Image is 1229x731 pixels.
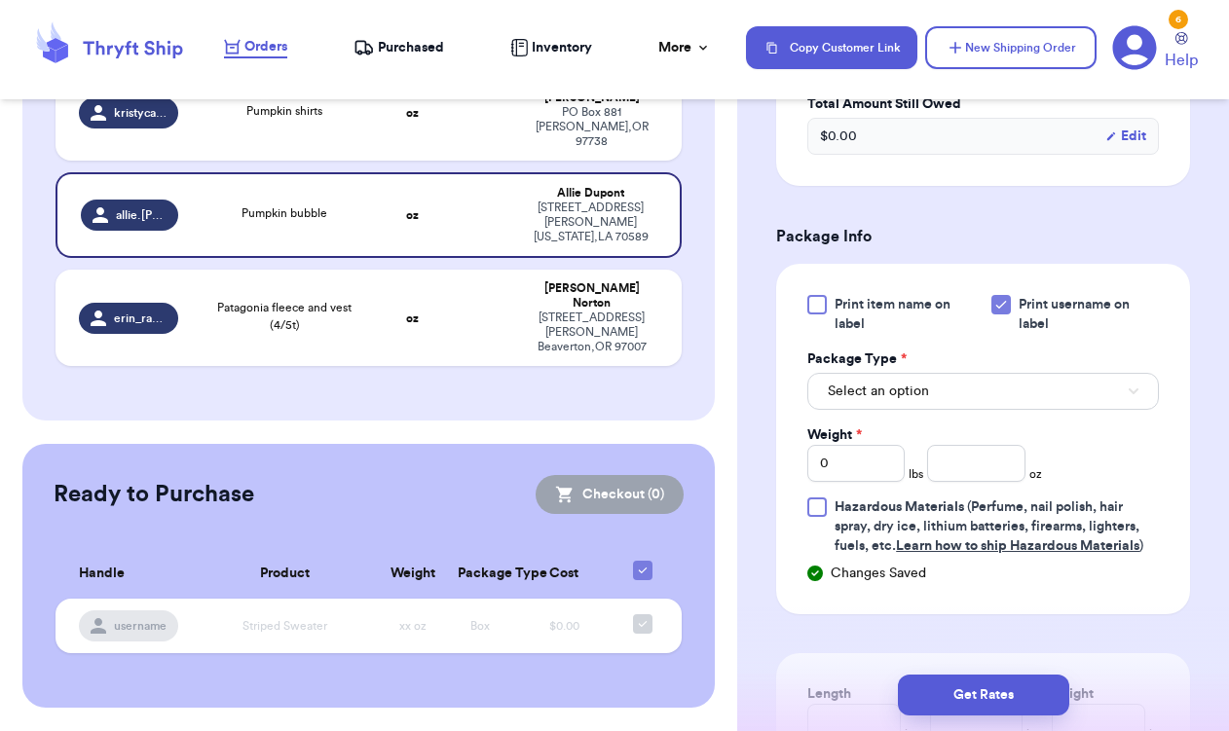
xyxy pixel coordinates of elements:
a: 6 [1112,25,1157,70]
label: Weight [807,425,862,445]
span: Print item name on label [835,295,980,334]
a: Inventory [510,38,592,57]
span: Pumpkin shirts [246,105,322,117]
span: $ 0.00 [820,127,857,146]
th: Weight [379,549,446,599]
button: Checkout (0) [536,475,684,514]
div: PO Box 881 [PERSON_NAME] , OR 97738 [525,105,658,149]
span: Select an option [828,382,929,401]
label: Total Amount Still Owed [807,94,1159,114]
span: Pumpkin bubble [242,207,327,219]
span: xx oz [399,620,427,632]
span: $0.00 [549,620,579,632]
strong: oz [406,312,419,324]
span: allie.[PERSON_NAME].thrifts [116,207,167,223]
div: [STREET_ADDRESS][PERSON_NAME] [US_STATE] , LA 70589 [525,201,656,244]
div: [PERSON_NAME] Norton [525,281,658,311]
strong: oz [406,209,419,221]
span: Inventory [532,38,592,57]
strong: oz [406,107,419,119]
label: Package Type [807,349,907,369]
span: Help [1165,49,1198,72]
span: Patagonia fleece and vest (4/5t) [217,302,352,331]
span: Purchased [378,38,444,57]
button: Edit [1105,127,1146,146]
h3: Package Info [776,225,1190,248]
a: Help [1165,32,1198,72]
div: [STREET_ADDRESS][PERSON_NAME] Beaverton , OR 97007 [525,311,658,354]
div: 6 [1169,10,1188,29]
span: Box [470,620,490,632]
div: Allie Dupont [525,186,656,201]
th: Product [190,549,379,599]
a: Learn how to ship Hazardous Materials [896,539,1139,553]
button: Copy Customer Link [746,26,917,69]
span: Changes Saved [831,564,926,583]
span: Hazardous Materials [835,500,964,514]
h2: Ready to Purchase [54,479,254,510]
span: username [114,618,167,634]
div: More [658,38,711,57]
span: Striped Sweater [242,620,327,632]
th: Cost [513,549,614,599]
span: (Perfume, nail polish, hair spray, dry ice, lithium batteries, firearms, lighters, fuels, etc. ) [835,500,1143,553]
span: kristycadena [114,105,167,121]
button: Get Rates [898,675,1069,715]
button: Select an option [807,373,1159,410]
span: Orders [244,37,287,56]
th: Package Type [446,549,513,599]
span: lbs [909,466,923,482]
a: Orders [224,37,287,58]
span: Print username on label [1019,295,1159,334]
a: Purchased [354,38,444,57]
span: erin_rae_norton [114,311,167,326]
span: Handle [79,564,125,584]
span: oz [1029,466,1042,482]
button: New Shipping Order [925,26,1097,69]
